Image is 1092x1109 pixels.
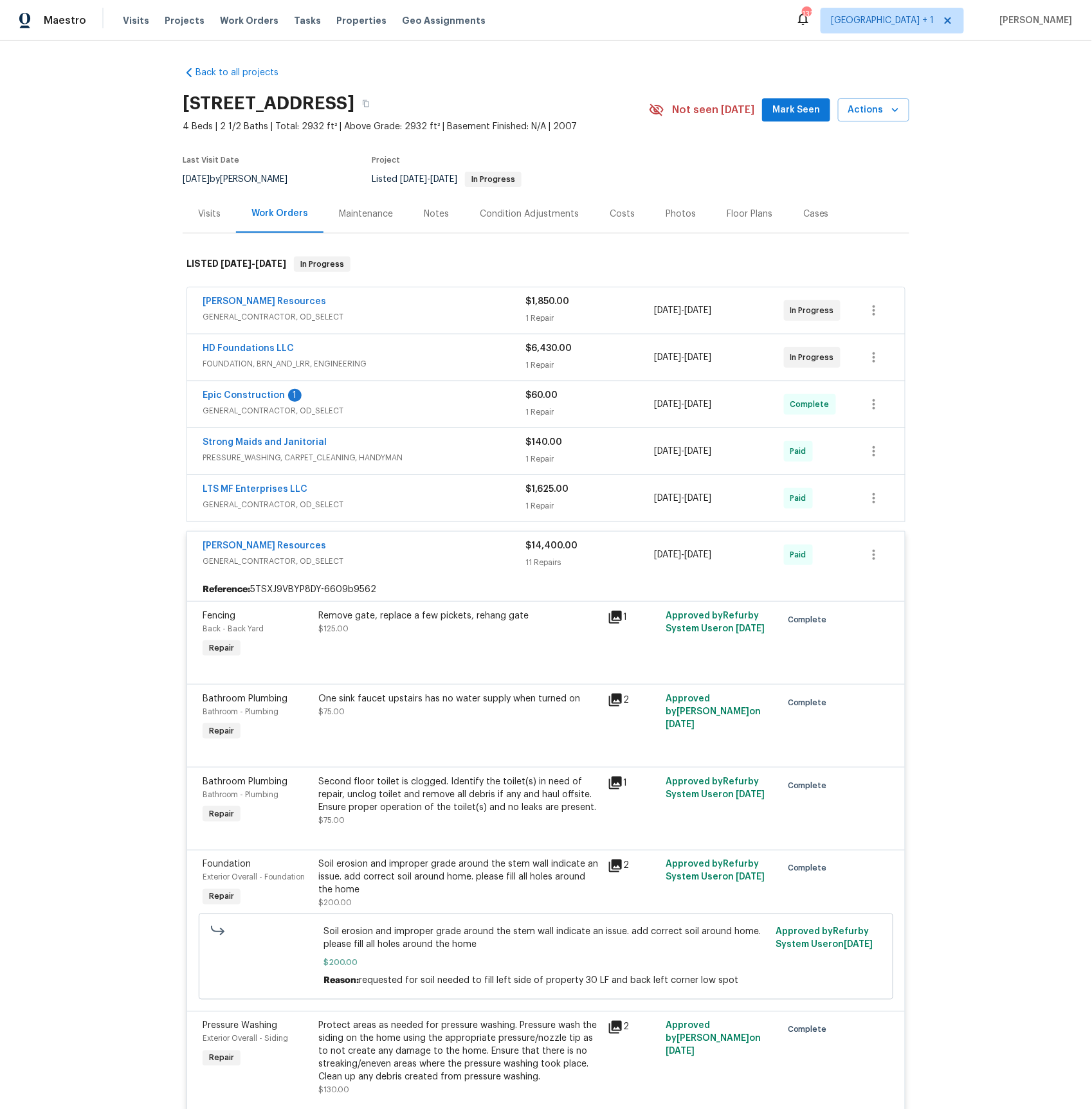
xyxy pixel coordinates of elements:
span: Actions [848,102,899,118]
span: [DATE] [685,447,712,456]
span: $75.00 [318,708,345,716]
span: requested for soil needed to fill left side of property 30 LF and back left corner low spot [359,977,739,986]
span: $200.00 [318,899,352,907]
span: $1,625.00 [525,485,569,494]
div: Soil erosion and improper grade around the stem wall indicate an issue. add correct soil around h... [318,858,600,897]
span: $130.00 [318,1086,349,1094]
span: [DATE] [685,494,712,503]
div: 1 [608,609,658,625]
span: [DATE] [685,353,712,362]
div: 131 [802,8,811,21]
span: [DATE] [655,447,682,456]
span: Complete [788,862,832,875]
span: Project [372,156,400,164]
span: Paid [790,492,812,505]
span: [DATE] [736,873,765,882]
span: Repair [204,1052,239,1065]
span: - [655,304,712,317]
span: In Progress [295,258,349,271]
span: - [655,445,712,458]
span: Approved by Refurby System User on [666,860,765,882]
span: FOUNDATION, BRN_AND_LRR, ENGINEERING [203,357,525,370]
span: Maestro [44,14,86,27]
span: $140.00 [525,438,562,447]
div: Floor Plans [727,208,772,221]
span: Last Visit Date [183,156,239,164]
div: 11 Repairs [525,556,655,569]
span: [DATE] [666,1047,695,1056]
span: - [655,492,712,505]
div: Work Orders [251,207,308,220]
span: GENERAL_CONTRACTOR, OD_SELECT [203,311,525,323]
span: $6,430.00 [525,344,572,353]
div: Cases [803,208,829,221]
div: 2 [608,1020,658,1035]
span: $60.00 [525,391,558,400]
div: 2 [608,692,658,708]
span: 4 Beds | 2 1/2 Baths | Total: 2932 ft² | Above Grade: 2932 ft² | Basement Finished: N/A | 2007 [183,120,649,133]
span: GENERAL_CONTRACTOR, OD_SELECT [203,404,525,417]
a: Epic Construction [203,391,285,400]
h6: LISTED [187,257,286,272]
span: [DATE] [183,175,210,184]
span: Approved by Refurby System User on [666,611,765,633]
span: Paid [790,548,812,561]
span: PRESSURE_WASHING, CARPET_CLEANING, HANDYMAN [203,451,525,464]
a: LTS MF Enterprises LLC [203,485,307,494]
span: In Progress [466,176,520,183]
a: [PERSON_NAME] Resources [203,297,326,306]
span: Not seen [DATE] [672,104,754,116]
span: [DATE] [685,550,712,559]
span: Visits [123,14,149,27]
button: Actions [838,98,909,122]
span: Exterior Overall - Siding [203,1035,288,1043]
span: Bathroom Plumbing [203,777,287,786]
span: Exterior Overall - Foundation [203,874,305,881]
div: 2 [608,858,658,874]
div: 1 Repair [525,500,655,512]
div: Costs [610,208,635,221]
span: $125.00 [318,625,349,633]
span: In Progress [790,304,839,317]
a: HD Foundations LLC [203,344,294,353]
span: Properties [336,14,387,27]
div: One sink faucet upstairs has no water supply when turned on [318,692,600,705]
div: by [PERSON_NAME] [183,172,303,187]
span: Paid [790,445,812,458]
span: $75.00 [318,816,345,824]
div: Second floor toilet is clogged. Identify the toilet(s) in need of repair, unclog toilet and remov... [318,775,600,814]
span: Foundation [203,860,251,869]
h2: [STREET_ADDRESS] [183,97,354,110]
span: Bathroom - Plumbing [203,791,278,798]
button: Mark Seen [762,98,830,122]
span: $200.00 [324,957,769,969]
span: Projects [165,14,205,27]
span: Back - Back Yard [203,625,264,633]
span: GENERAL_CONTRACTOR, OD_SELECT [203,498,525,511]
span: Repair [204,725,239,737]
span: Repair [204,890,239,903]
div: LISTED [DATE]-[DATE]In Progress [183,244,909,285]
span: Reason: [324,977,359,986]
span: [DATE] [400,175,427,184]
span: [DATE] [666,720,695,729]
span: Geo Assignments [402,14,486,27]
span: [DATE] [655,353,682,362]
span: Listed [372,175,522,184]
span: [DATE] [655,494,682,503]
span: Approved by Refurby System User on [666,777,765,799]
span: Tasks [294,16,321,25]
div: 1 Repair [525,312,655,325]
span: - [655,398,712,411]
a: Strong Maids and Janitorial [203,438,327,447]
a: Back to all projects [183,66,306,79]
span: - [400,175,457,184]
span: [DATE] [655,550,682,559]
span: [DATE] [736,790,765,799]
span: $14,400.00 [525,541,578,550]
div: 5TSXJ9VBYP8DY-6609b9562 [187,578,905,601]
a: [PERSON_NAME] Resources [203,541,326,550]
span: $1,850.00 [525,297,569,306]
span: Approved by Refurby System User on [776,928,873,950]
div: Visits [198,208,221,221]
